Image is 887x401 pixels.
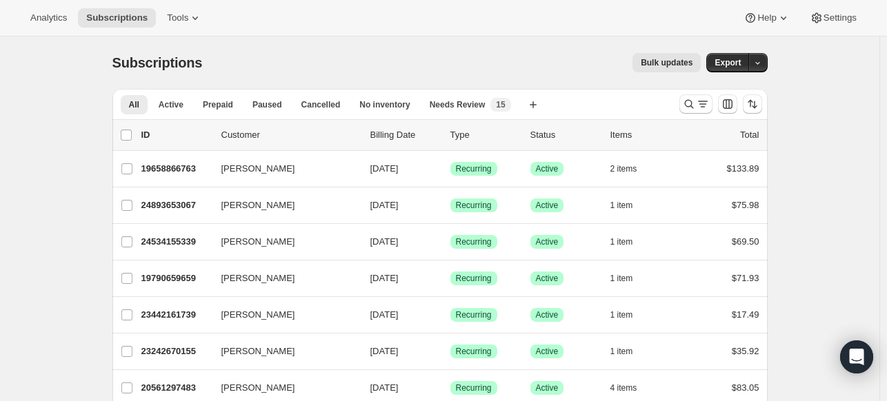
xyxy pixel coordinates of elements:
[430,99,486,110] span: Needs Review
[213,377,351,399] button: [PERSON_NAME]
[370,236,399,247] span: [DATE]
[370,200,399,210] span: [DATE]
[213,304,351,326] button: [PERSON_NAME]
[141,159,759,178] div: 19658866763[PERSON_NAME][DATE]SuccessRecurringSuccessActive2 items$133.89
[536,200,559,211] span: Active
[370,346,399,356] span: [DATE]
[213,231,351,253] button: [PERSON_NAME]
[141,345,210,358] p: 23242670155
[732,309,759,320] span: $17.49
[221,308,295,322] span: [PERSON_NAME]
[141,198,210,212] p: 24893653067
[129,99,139,110] span: All
[522,95,544,114] button: Create new view
[141,196,759,215] div: 24893653067[PERSON_NAME][DATE]SuccessRecurringSuccessActive1 item$75.98
[735,8,798,28] button: Help
[213,340,351,362] button: [PERSON_NAME]
[610,196,648,215] button: 1 item
[221,198,295,212] span: [PERSON_NAME]
[221,235,295,249] span: [PERSON_NAME]
[536,346,559,357] span: Active
[641,57,692,68] span: Bulk updates
[456,273,492,284] span: Recurring
[213,267,351,289] button: [PERSON_NAME]
[456,236,492,247] span: Recurring
[141,381,210,395] p: 20561297483
[456,382,492,393] span: Recurring
[456,163,492,174] span: Recurring
[370,163,399,174] span: [DATE]
[141,342,759,361] div: 23242670155[PERSON_NAME][DATE]SuccessRecurringSuccessActive1 item$35.92
[610,382,637,393] span: 4 items
[86,12,148,23] span: Subscriptions
[610,378,652,398] button: 4 items
[536,163,559,174] span: Active
[536,382,559,393] span: Active
[370,128,439,142] p: Billing Date
[221,162,295,176] span: [PERSON_NAME]
[141,162,210,176] p: 19658866763
[30,12,67,23] span: Analytics
[610,346,633,357] span: 1 item
[370,382,399,393] span: [DATE]
[715,57,741,68] span: Export
[496,99,505,110] span: 15
[203,99,233,110] span: Prepaid
[78,8,156,28] button: Subscriptions
[456,200,492,211] span: Recurring
[610,309,633,320] span: 1 item
[610,269,648,288] button: 1 item
[743,94,762,114] button: Sort the results
[610,236,633,247] span: 1 item
[141,378,759,398] div: 20561297483[PERSON_NAME][DATE]SuccessRecurringSuccessActive4 items$83.05
[679,94,712,114] button: Search and filter results
[610,128,679,142] div: Items
[732,346,759,356] span: $35.92
[530,128,599,142] p: Status
[732,382,759,393] span: $83.05
[632,53,701,72] button: Bulk updates
[167,12,188,23] span: Tools
[141,128,759,142] div: IDCustomerBilling DateTypeStatusItemsTotal
[732,273,759,283] span: $71.93
[610,163,637,174] span: 2 items
[456,309,492,320] span: Recurring
[112,55,203,70] span: Subscriptions
[450,128,519,142] div: Type
[159,99,183,110] span: Active
[610,273,633,284] span: 1 item
[757,12,776,23] span: Help
[141,235,210,249] p: 24534155339
[801,8,865,28] button: Settings
[141,269,759,288] div: 19790659659[PERSON_NAME][DATE]SuccessRecurringSuccessActive1 item$71.93
[252,99,282,110] span: Paused
[221,345,295,358] span: [PERSON_NAME]
[213,194,351,216] button: [PERSON_NAME]
[732,236,759,247] span: $69.50
[301,99,341,110] span: Cancelled
[610,305,648,325] button: 1 item
[213,158,351,180] button: [PERSON_NAME]
[141,308,210,322] p: 23442161739
[536,273,559,284] span: Active
[706,53,749,72] button: Export
[141,271,210,285] p: 19790659659
[221,271,295,285] span: [PERSON_NAME]
[610,232,648,251] button: 1 item
[610,200,633,211] span: 1 item
[159,8,210,28] button: Tools
[359,99,410,110] span: No inventory
[141,128,210,142] p: ID
[370,273,399,283] span: [DATE]
[740,128,759,142] p: Total
[22,8,75,28] button: Analytics
[141,305,759,325] div: 23442161739[PERSON_NAME][DATE]SuccessRecurringSuccessActive1 item$17.49
[456,346,492,357] span: Recurring
[221,381,295,395] span: [PERSON_NAME]
[141,232,759,251] div: 24534155339[PERSON_NAME][DATE]SuccessRecurringSuccessActive1 item$69.50
[536,236,559,247] span: Active
[370,309,399,320] span: [DATE]
[727,163,759,174] span: $133.89
[610,342,648,361] button: 1 item
[840,340,873,373] div: Open Intercom Messenger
